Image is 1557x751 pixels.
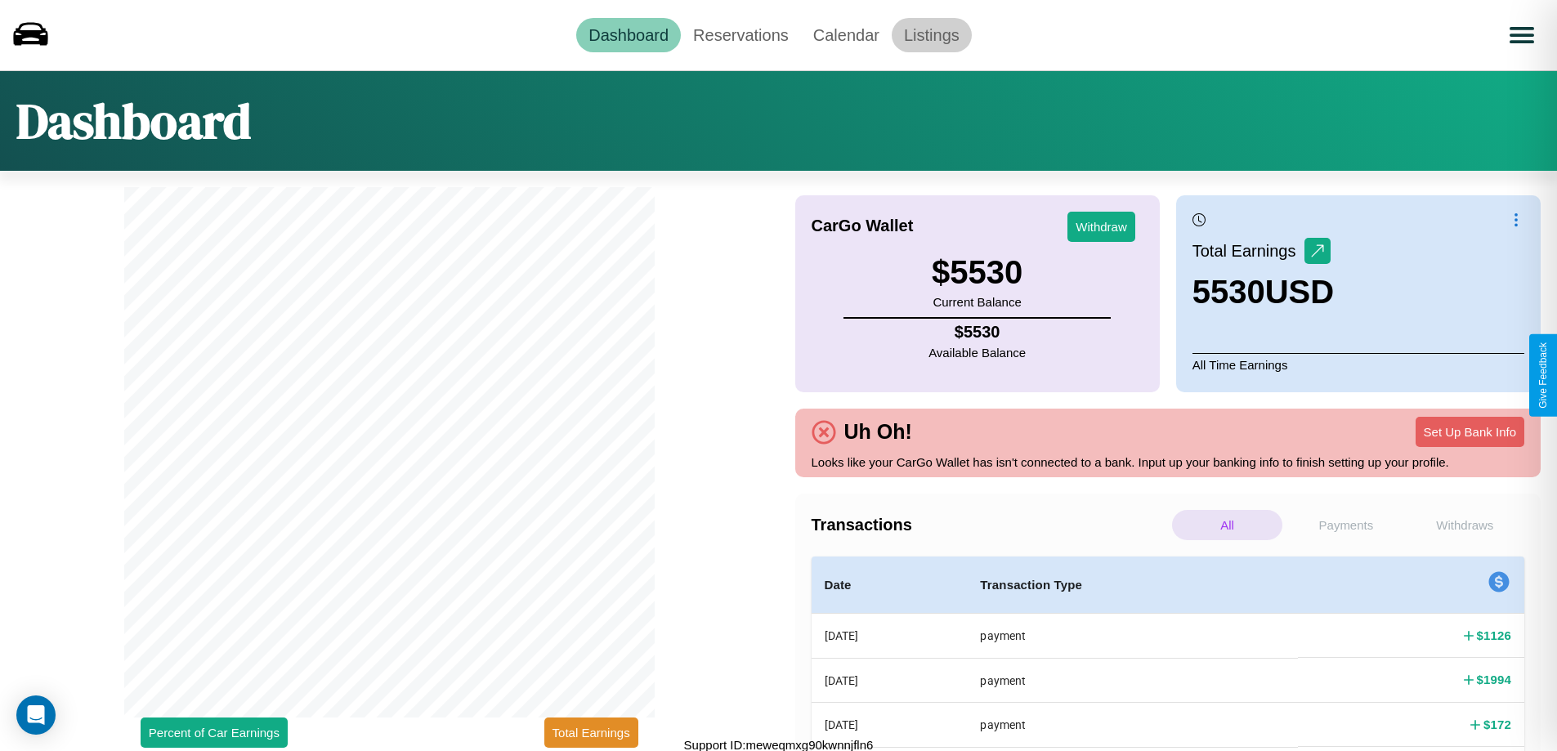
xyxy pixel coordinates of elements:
th: [DATE] [812,658,968,702]
h4: Uh Oh! [836,420,920,444]
h4: Transaction Type [980,575,1285,595]
button: Set Up Bank Info [1416,417,1524,447]
div: Open Intercom Messenger [16,695,56,735]
h4: $ 1994 [1477,671,1511,688]
a: Reservations [681,18,801,52]
h3: 5530 USD [1192,274,1334,311]
a: Listings [892,18,972,52]
a: Calendar [801,18,892,52]
button: Open menu [1499,12,1545,58]
button: Total Earnings [544,717,638,748]
p: Withdraws [1410,510,1520,540]
a: Dashboard [576,18,681,52]
th: payment [967,658,1298,702]
th: payment [967,703,1298,747]
h1: Dashboard [16,87,251,154]
p: Looks like your CarGo Wallet has isn't connected to a bank. Input up your banking info to finish ... [812,451,1525,473]
th: payment [967,614,1298,659]
p: Available Balance [928,342,1026,364]
p: Total Earnings [1192,236,1304,266]
p: Current Balance [932,291,1022,313]
h4: CarGo Wallet [812,217,914,235]
th: [DATE] [812,614,968,659]
div: Give Feedback [1537,342,1549,409]
p: All Time Earnings [1192,353,1524,376]
button: Percent of Car Earnings [141,717,288,748]
h4: $ 172 [1483,716,1511,733]
button: Withdraw [1067,212,1135,242]
h4: Date [825,575,955,595]
th: [DATE] [812,703,968,747]
h3: $ 5530 [932,254,1022,291]
h4: $ 1126 [1477,627,1511,644]
p: All [1172,510,1282,540]
p: Payments [1291,510,1401,540]
h4: Transactions [812,516,1168,534]
h4: $ 5530 [928,323,1026,342]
